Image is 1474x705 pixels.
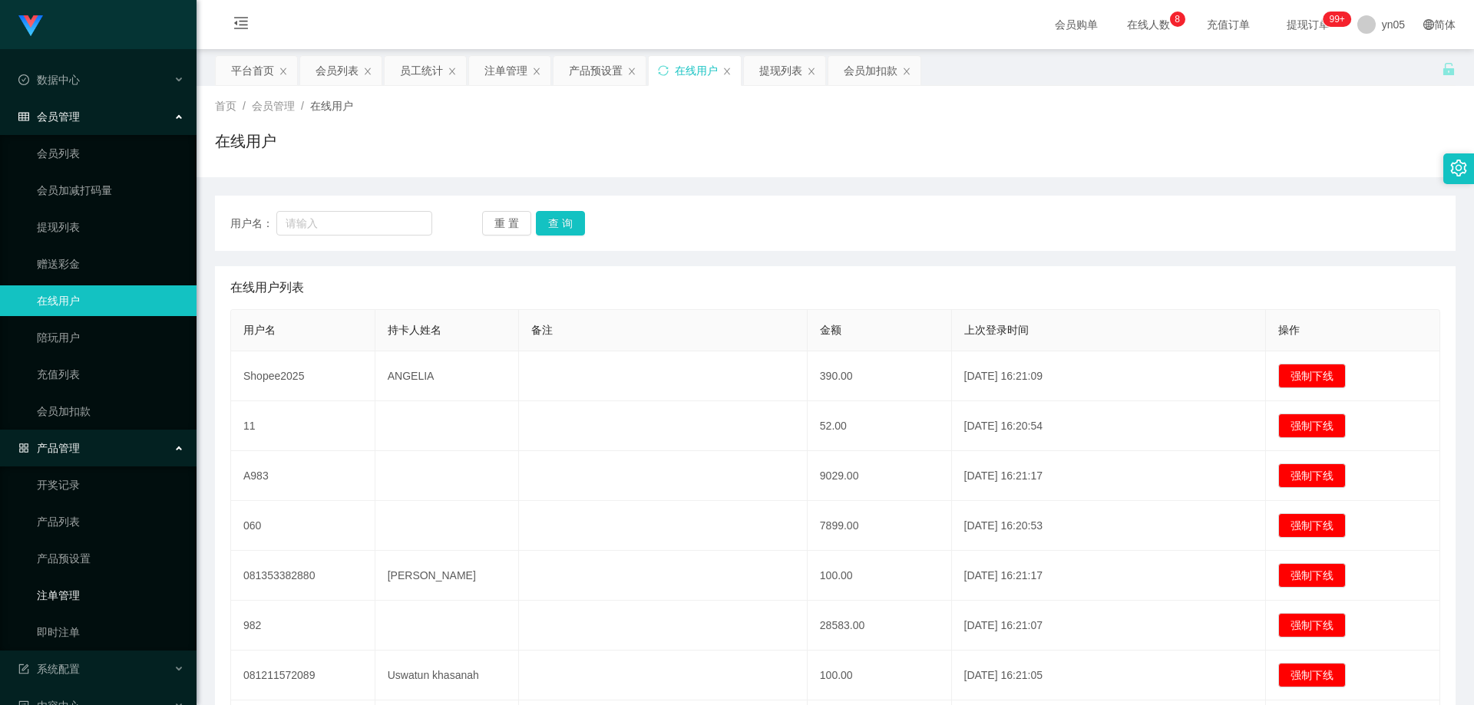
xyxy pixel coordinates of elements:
button: 查 询 [536,211,585,236]
td: 390.00 [808,351,952,401]
a: 注单管理 [37,580,184,611]
td: 7899.00 [808,501,952,551]
span: 数据中心 [18,74,80,86]
button: 强制下线 [1278,663,1346,687]
span: / [243,100,246,112]
span: 备注 [531,324,553,336]
button: 重 置 [482,211,531,236]
a: 会员列表 [37,138,184,169]
input: 请输入 [276,211,432,236]
i: 图标: global [1423,19,1434,30]
div: 产品预设置 [569,56,623,85]
td: [DATE] 16:20:53 [952,501,1267,551]
td: 11 [231,401,375,451]
div: 平台首页 [231,56,274,85]
td: [PERSON_NAME] [375,551,520,601]
i: 图标: close [807,67,816,76]
td: [DATE] 16:21:05 [952,651,1267,700]
td: [DATE] 16:20:54 [952,401,1267,451]
a: 提现列表 [37,212,184,242]
span: 用户名： [230,216,276,232]
span: 操作 [1278,324,1300,336]
div: 会员加扣款 [844,56,897,85]
button: 强制下线 [1278,563,1346,588]
span: 首页 [215,100,236,112]
a: 会员加减打码量 [37,175,184,206]
i: 图标: close [279,67,288,76]
a: 陪玩用户 [37,322,184,353]
a: 开奖记录 [37,469,184,500]
td: [DATE] 16:21:17 [952,551,1267,601]
a: 赠送彩金 [37,249,184,279]
span: 会员管理 [18,110,80,123]
div: 提现列表 [759,56,802,85]
img: logo.9652507e.png [18,15,43,37]
td: Shopee2025 [231,351,375,401]
i: 图标: close [363,67,372,76]
i: 图标: close [448,67,457,76]
span: 金额 [820,324,841,336]
td: 100.00 [808,651,952,700]
button: 强制下线 [1278,513,1346,538]
i: 图标: table [18,111,29,122]
a: 即时注单 [37,617,184,647]
a: 充值列表 [37,359,184,390]
div: 会员列表 [316,56,359,85]
span: 在线用户列表 [230,278,304,297]
p: 8 [1175,12,1180,27]
span: 产品管理 [18,442,80,454]
span: / [301,100,304,112]
sup: 8 [1170,12,1185,27]
i: 图标: appstore-o [18,443,29,453]
span: 在线人数 [1119,19,1178,30]
i: 图标: menu-fold [215,1,267,50]
div: 注单管理 [484,56,527,85]
a: 产品预设置 [37,543,184,574]
sup: 270 [1323,12,1350,27]
a: 会员加扣款 [37,396,184,427]
span: 系统配置 [18,663,80,675]
span: 提现订单 [1279,19,1337,30]
td: A983 [231,451,375,501]
td: 060 [231,501,375,551]
td: ANGELIA [375,351,520,401]
button: 强制下线 [1278,413,1346,438]
a: 在线用户 [37,285,184,316]
td: 081353382880 [231,551,375,601]
td: 52.00 [808,401,952,451]
span: 在线用户 [310,100,353,112]
div: 在线用户 [675,56,718,85]
td: 9029.00 [808,451,952,501]
i: 图标: close [627,67,636,76]
td: 100.00 [808,551,952,601]
span: 上次登录时间 [964,324,1029,336]
button: 强制下线 [1278,613,1346,637]
i: 图标: unlock [1442,62,1456,76]
i: 图标: sync [658,65,669,76]
td: [DATE] 16:21:17 [952,451,1267,501]
td: [DATE] 16:21:07 [952,601,1267,651]
div: 员工统计 [400,56,443,85]
a: 产品列表 [37,506,184,537]
i: 图标: close [902,67,911,76]
i: 图标: close [722,67,732,76]
td: [DATE] 16:21:09 [952,351,1267,401]
td: 081211572089 [231,651,375,700]
span: 用户名 [243,324,276,336]
i: 图标: setting [1450,160,1467,176]
span: 持卡人姓名 [388,324,441,336]
h1: 在线用户 [215,130,276,153]
span: 充值订单 [1199,19,1258,30]
button: 强制下线 [1278,463,1346,488]
td: 982 [231,601,375,651]
td: Uswatun khasanah [375,651,520,700]
button: 强制下线 [1278,364,1346,388]
i: 图标: check-circle-o [18,74,29,85]
td: 28583.00 [808,601,952,651]
i: 图标: close [532,67,541,76]
span: 会员管理 [252,100,295,112]
i: 图标: form [18,664,29,674]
